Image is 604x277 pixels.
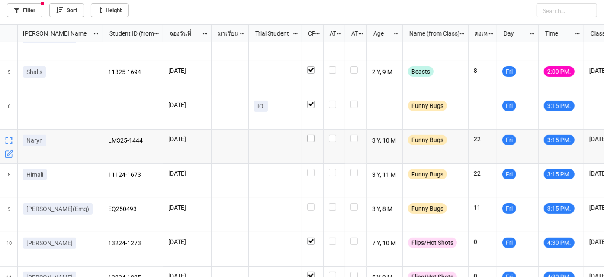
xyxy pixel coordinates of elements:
p: EQ250493 [108,203,158,215]
div: Fri [502,135,516,145]
div: Time [540,29,575,38]
div: Fri [502,101,516,111]
p: LM325-1444 [108,135,158,147]
p: 22 [474,169,492,178]
div: 2:00 PM. [544,66,575,77]
span: 8 [8,164,10,198]
p: 13224-1273 [108,238,158,250]
p: [PERSON_NAME](Emq) [26,205,89,213]
p: Himali [26,170,43,179]
div: ATT [324,29,337,38]
p: [DATE] [168,101,206,109]
div: 3:15 PM. [544,203,575,214]
div: 3:15 PM. [544,101,575,111]
p: 3 Y, 10 M [372,135,398,147]
div: Name (from Class) [404,29,459,38]
div: Fri [502,66,516,77]
p: Shalis [26,68,42,76]
p: 3 Y, 8 M [372,203,398,215]
div: ATK [346,29,358,38]
p: 22 [474,135,492,143]
p: Naryn [26,136,43,145]
a: Height [91,3,129,17]
p: 3 Y, 11 M [372,169,398,181]
a: Sort [49,3,84,17]
div: Funny Bugs [408,169,447,179]
span: 10 [6,232,12,266]
a: Filter [7,3,42,17]
div: Fri [502,238,516,248]
div: 3:15 PM. [544,135,575,145]
span: 9 [8,198,10,232]
span: 4 [8,27,10,61]
div: คงเหลือ (from Nick Name) [469,29,488,38]
div: 3:15 PM. [544,169,575,179]
div: Fri [502,203,516,214]
div: Flips/Hot Shots [408,238,457,248]
div: Funny Bugs [408,203,447,214]
div: Day [498,29,529,38]
span: 6 [8,95,10,129]
p: [DATE] [168,66,206,75]
p: 7 Y, 10 M [372,238,398,250]
p: 11 [474,203,492,212]
p: 2 Y, 9 M [372,66,398,78]
p: [DATE] [168,238,206,246]
p: 11325-1694 [108,66,158,78]
div: Funny Bugs [408,135,447,145]
p: IO [257,102,264,111]
div: มาเรียน [213,29,240,38]
p: 11124-1673 [108,169,158,181]
div: [PERSON_NAME] Name [18,29,93,38]
p: [DATE] [168,135,206,143]
div: grid [0,25,103,42]
div: Student ID (from [PERSON_NAME] Name) [104,29,154,38]
div: 4:30 PM. [544,238,575,248]
div: Age [368,29,394,38]
p: 8 [474,66,492,75]
p: [DATE] [168,203,206,212]
div: จองวันที่ [164,29,202,38]
div: Trial Student [250,29,292,38]
div: Funny Bugs [408,101,447,111]
span: 5 [8,61,10,95]
div: CF [303,29,315,38]
div: Beasts [408,66,434,77]
p: 0 [474,238,492,246]
div: Fri [502,169,516,179]
input: Search... [537,3,597,17]
p: [PERSON_NAME] [26,239,73,248]
p: [DATE] [168,169,206,178]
